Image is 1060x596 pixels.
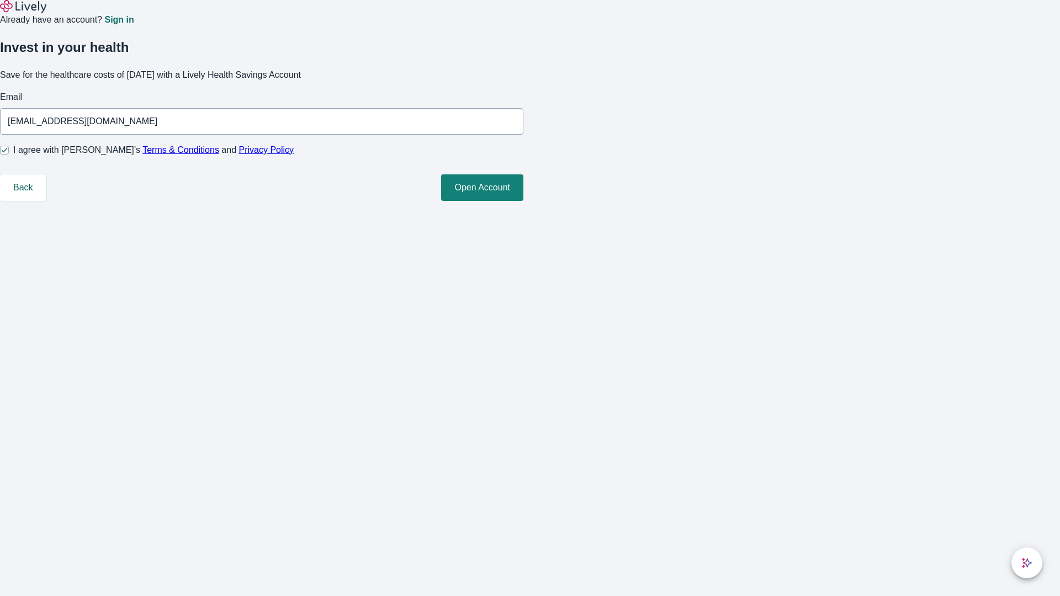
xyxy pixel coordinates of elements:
button: chat [1011,547,1042,578]
button: Open Account [441,174,523,201]
a: Terms & Conditions [142,145,219,155]
a: Privacy Policy [239,145,294,155]
a: Sign in [104,15,134,24]
span: I agree with [PERSON_NAME]’s and [13,143,294,157]
svg: Lively AI Assistant [1021,557,1032,568]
